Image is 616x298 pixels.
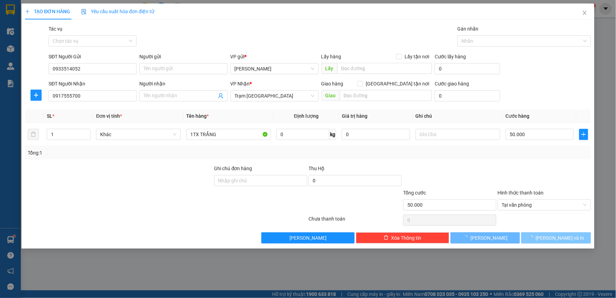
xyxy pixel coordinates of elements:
[139,53,227,60] div: Người gửi
[337,63,432,74] input: Dọc đường
[413,109,503,123] th: Ghi chú
[49,26,62,32] label: Tác vụ
[100,129,176,140] span: Khác
[470,234,507,242] span: [PERSON_NAME]
[289,234,327,242] span: [PERSON_NAME]
[49,53,137,60] div: SĐT Người Gửi
[416,129,500,140] input: Ghi Chú
[506,113,530,119] span: Cước hàng
[186,129,271,140] input: VD: Bàn, Ghế
[403,190,426,196] span: Tổng cước
[536,234,584,242] span: [PERSON_NAME] và In
[235,64,314,74] span: Phan Thiết
[579,129,588,140] button: plus
[435,54,466,59] label: Cước lấy hàng
[47,113,52,119] span: SL
[81,9,87,15] img: icon
[384,235,389,241] span: delete
[402,53,432,60] span: Lấy tận nơi
[261,232,355,243] button: [PERSON_NAME]
[81,9,154,14] span: Yêu cầu xuất hóa đơn điện tử
[214,166,252,171] label: Ghi chú đơn hàng
[96,113,122,119] span: Đơn vị tính
[31,92,41,98] span: plus
[308,215,402,227] div: Chưa thanh toán
[342,129,410,140] input: 0
[582,10,588,16] span: close
[28,149,238,157] div: Tổng: 1
[309,166,324,171] span: Thu Hộ
[321,54,341,59] span: Lấy hàng
[321,90,340,101] span: Giao
[25,9,30,14] span: plus
[25,9,70,14] span: TẠO ĐƠN HÀNG
[214,175,307,186] input: Ghi chú đơn hàng
[28,129,39,140] button: delete
[31,90,42,101] button: plus
[321,81,344,86] span: Giao hàng
[3,3,101,17] li: Trung Nga
[356,232,449,243] button: deleteXóa Thông tin
[49,80,137,88] div: SĐT Người Nhận
[458,26,479,32] label: Gán nhãn
[340,90,432,101] input: Dọc đường
[3,3,28,28] img: logo.jpg
[321,63,337,74] span: Lấy
[435,63,500,74] input: Cước lấy hàng
[391,234,422,242] span: Xóa Thông tin
[139,80,227,88] div: Người nhận
[363,80,432,88] span: [GEOGRAPHIC_DATA] tận nơi
[218,93,224,99] span: user-add
[3,39,8,43] span: environment
[502,200,587,210] span: Tại văn phòng
[580,132,588,137] span: plus
[435,81,469,86] label: Cước giao hàng
[3,30,48,37] li: VP [PERSON_NAME]
[498,190,544,196] label: Hình thức thanh toán
[3,38,46,59] b: T1 [PERSON_NAME], P Phú Thuỷ
[451,232,520,243] button: [PERSON_NAME]
[575,3,595,23] button: Close
[329,129,336,140] span: kg
[528,235,536,240] span: loading
[186,113,209,119] span: Tên hàng
[231,81,250,86] span: VP Nhận
[342,113,367,119] span: Giá trị hàng
[231,53,319,60] div: VP gửi
[435,90,500,101] input: Cước giao hàng
[463,235,470,240] span: loading
[48,30,92,52] li: VP Trạm [GEOGRAPHIC_DATA]
[235,91,314,101] span: Trạm Sài Gòn
[294,113,319,119] span: Định lượng
[521,232,591,243] button: [PERSON_NAME] và In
